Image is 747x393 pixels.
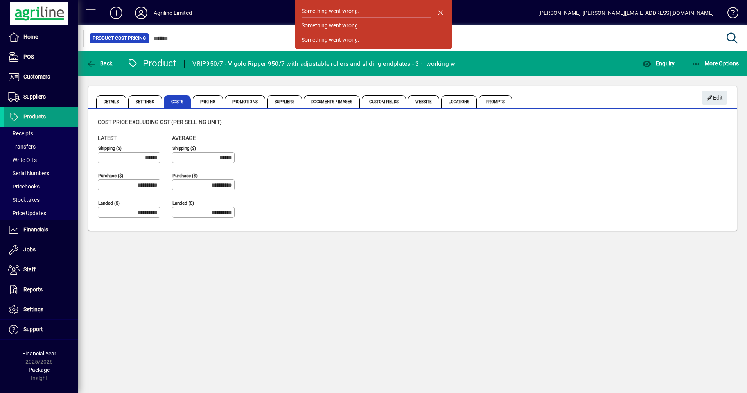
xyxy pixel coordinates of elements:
mat-label: Landed ($) [98,200,120,206]
span: Pricing [193,95,223,108]
mat-label: Purchase ($) [98,173,123,178]
a: Support [4,320,78,339]
a: Customers [4,67,78,87]
span: Promotions [225,95,265,108]
span: Financial Year [22,350,56,357]
span: Settings [128,95,162,108]
span: Pricebooks [8,183,40,190]
a: Receipts [4,127,78,140]
a: Knowledge Base [722,2,737,27]
span: Enquiry [642,60,675,66]
div: Product [127,57,177,70]
span: Serial Numbers [8,170,49,176]
a: Staff [4,260,78,280]
button: Back [84,56,115,70]
button: Add [104,6,129,20]
span: Reports [23,286,43,293]
span: Locations [441,95,477,108]
span: Financials [23,226,48,233]
a: Price Updates [4,206,78,220]
span: Customers [23,74,50,80]
a: Suppliers [4,87,78,107]
span: Custom Fields [362,95,406,108]
button: Profile [129,6,154,20]
span: Latest [98,135,117,141]
span: POS [23,54,34,60]
button: Edit [702,91,727,105]
span: Support [23,326,43,332]
a: Transfers [4,140,78,153]
span: Staff [23,266,36,273]
a: Reports [4,280,78,300]
a: Financials [4,220,78,240]
span: Website [408,95,440,108]
span: Products [23,113,46,120]
div: VRIP950/7 - Vigolo Ripper 950/7 with adjustable rollers and sliding endplates - 3m working w [192,57,455,70]
mat-label: Shipping ($) [172,145,196,151]
div: Agriline Limited [154,7,192,19]
span: Cost price excluding GST (per selling unit) [98,119,222,125]
span: Price Updates [8,210,46,216]
span: Details [96,95,126,108]
a: Serial Numbers [4,167,78,180]
span: Settings [23,306,43,312]
a: Home [4,27,78,47]
span: Stocktakes [8,197,40,203]
span: Transfers [8,144,36,150]
a: Settings [4,300,78,319]
span: Package [29,367,50,373]
div: [PERSON_NAME] [PERSON_NAME][EMAIL_ADDRESS][DOMAIN_NAME] [538,7,714,19]
a: POS [4,47,78,67]
button: Enquiry [640,56,677,70]
button: More Options [690,56,741,70]
a: Write Offs [4,153,78,167]
span: Product Cost Pricing [93,34,146,42]
span: Write Offs [8,157,37,163]
span: Jobs [23,246,36,253]
a: Pricebooks [4,180,78,193]
mat-label: Landed ($) [172,200,194,206]
span: Back [86,60,113,66]
span: Documents / Images [304,95,360,108]
span: More Options [691,60,739,66]
span: Home [23,34,38,40]
a: Jobs [4,240,78,260]
span: Suppliers [23,93,46,100]
span: Suppliers [267,95,302,108]
mat-label: Purchase ($) [172,173,198,178]
span: Prompts [479,95,512,108]
span: Costs [164,95,191,108]
span: Average [172,135,196,141]
a: Stocktakes [4,193,78,206]
span: Receipts [8,130,33,136]
mat-label: Shipping ($) [98,145,122,151]
app-page-header-button: Back [78,56,121,70]
span: Edit [706,92,723,104]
